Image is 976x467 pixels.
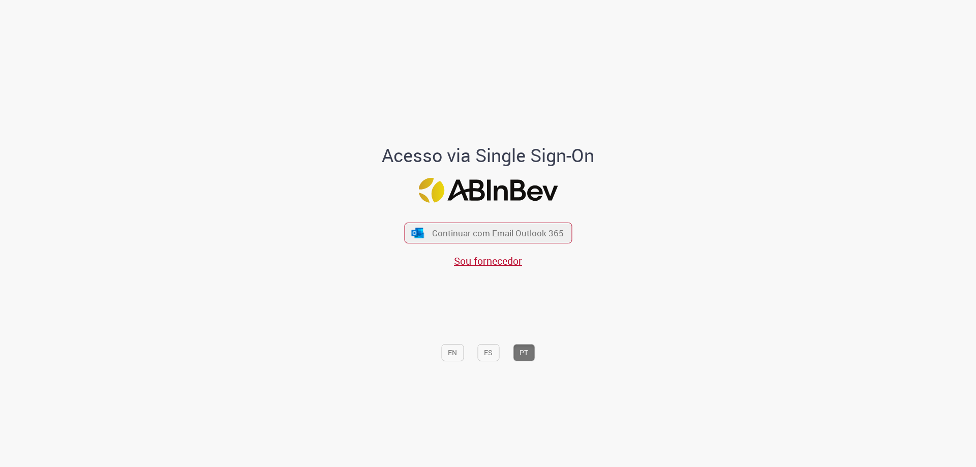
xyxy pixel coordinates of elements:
button: PT [513,344,535,361]
a: Sou fornecedor [454,254,522,268]
button: ES [477,344,499,361]
span: Continuar com Email Outlook 365 [432,227,564,239]
img: Logo ABInBev [418,178,558,203]
h1: Acesso via Single Sign-On [347,145,629,166]
img: ícone Azure/Microsoft 360 [411,228,425,238]
button: ícone Azure/Microsoft 360 Continuar com Email Outlook 365 [404,223,572,243]
button: EN [441,344,464,361]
